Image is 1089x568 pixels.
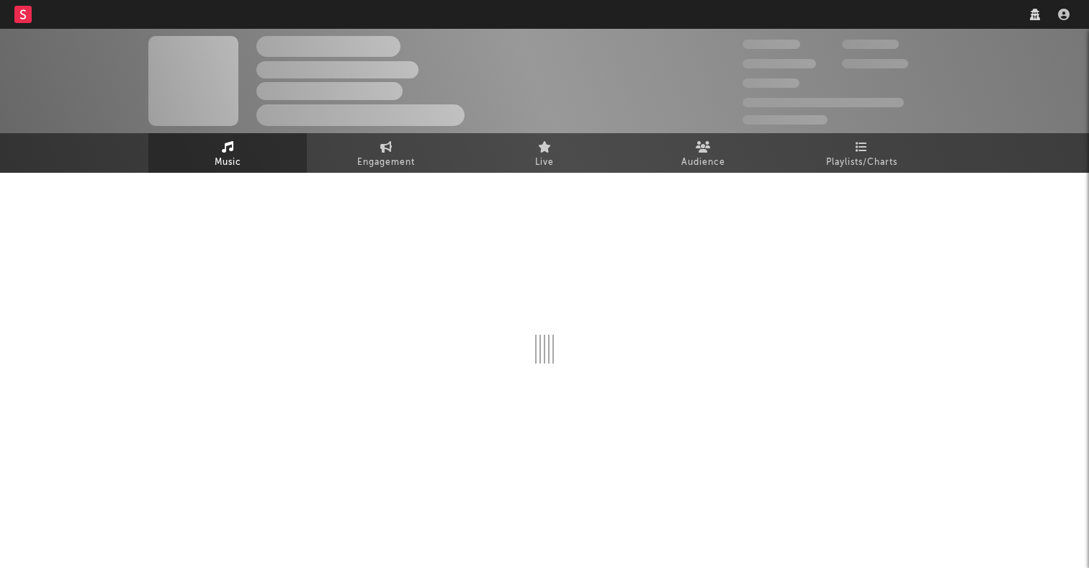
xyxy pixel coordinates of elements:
a: Live [465,133,624,173]
span: Playlists/Charts [826,154,897,171]
span: Engagement [357,154,415,171]
span: 100,000 [743,78,799,88]
a: Music [148,133,307,173]
span: 50,000,000 Monthly Listeners [743,98,904,107]
span: Audience [681,154,725,171]
span: 300,000 [743,40,800,49]
a: Playlists/Charts [782,133,941,173]
span: Music [215,154,241,171]
a: Audience [624,133,782,173]
span: Jump Score: 85.0 [743,115,828,125]
span: Live [535,154,554,171]
a: Engagement [307,133,465,173]
span: 50,000,000 [743,59,816,68]
span: 100,000 [842,40,899,49]
span: 1,000,000 [842,59,908,68]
